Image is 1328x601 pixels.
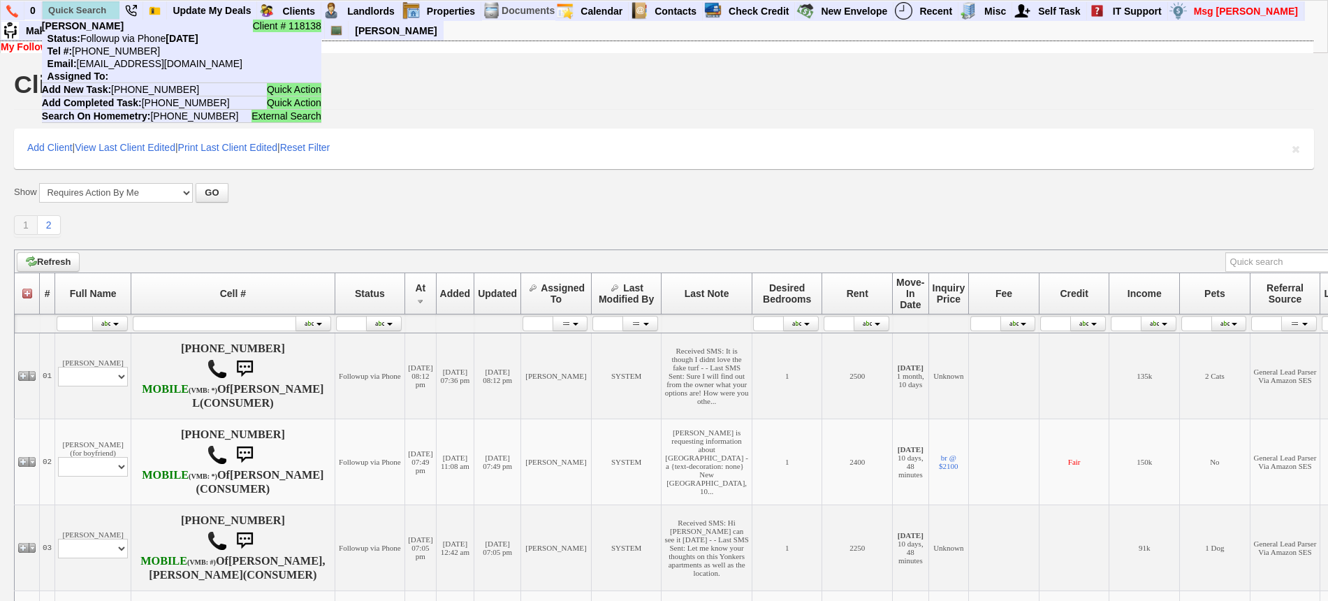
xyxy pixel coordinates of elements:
[1180,505,1250,591] td: 1 Dog
[14,129,1314,169] div: | | |
[436,333,474,419] td: [DATE] 07:36 pm
[662,333,752,419] td: Received SMS: It is though I didnt love the fake turf - - Last SMS Sent: Sure I will find out fro...
[796,2,814,20] img: gmoney.png
[42,110,239,122] nobr: [PHONE_NUMBER]
[939,454,958,470] a: br @ $2100
[893,505,928,591] td: 10 days, 48 minutes
[258,2,275,20] img: clients.png
[704,2,722,20] img: creditreport.png
[402,2,420,20] img: properties.png
[14,215,38,235] a: 1
[187,558,216,566] font: (VMB: #)
[231,527,258,555] img: sms.png
[1107,2,1168,20] a: IT Support
[898,445,924,454] b: [DATE]
[662,419,752,505] td: [PERSON_NAME] is requesting information about [GEOGRAPHIC_DATA] - a {text-decoration: none} New [...
[1,41,1313,52] div: | |
[898,363,924,372] b: [DATE]
[928,505,969,591] td: Unknown
[521,505,592,591] td: [PERSON_NAME]
[42,45,160,57] nobr: [PHONE_NUMBER]
[42,97,230,108] nobr: [PHONE_NUMBER]
[436,419,474,505] td: [DATE] 11:08 am
[40,273,55,314] th: #
[40,333,55,419] td: 01
[42,58,242,69] nobr: [EMAIL_ADDRESS][DOMAIN_NAME]
[1204,288,1225,299] span: Pets
[752,505,822,591] td: 1
[436,505,474,591] td: [DATE] 12:42 am
[55,505,131,591] td: [PERSON_NAME]
[342,2,401,20] a: Landlords
[1250,505,1320,591] td: General Lead Parser Via Amazon SES
[822,333,893,419] td: 2500
[1128,288,1162,299] span: Income
[893,333,928,419] td: 1 month, 10 days
[48,58,77,69] b: Email:
[1,22,19,39] img: su2.jpg
[17,252,80,272] a: Refresh
[914,2,958,20] a: Recent
[251,110,321,122] span: External Search
[575,2,629,20] a: Calendar
[630,2,648,20] img: contact.png
[323,2,340,20] img: landlord.png
[330,24,342,36] img: chalkboard.png
[1169,2,1187,20] img: money.png
[1250,419,1320,505] td: General Lead Parser Via Amazon SES
[1068,458,1081,466] font: Fair
[42,84,111,95] b: Add New Task:
[556,2,574,20] img: appt_icon.png
[24,1,42,20] a: 0
[1267,282,1304,305] span: Referral Source
[893,419,928,505] td: 10 days, 48 minutes
[649,2,703,20] a: Contacts
[230,469,324,481] b: [PERSON_NAME]
[42,110,151,122] b: Search On Homemetry:
[40,419,55,505] td: 02
[685,288,729,299] span: Last Note
[267,83,321,96] span: Quick Action
[752,419,822,505] td: 1
[14,186,37,198] label: Show
[1033,2,1086,20] a: Self Task
[140,555,216,567] b: T-Mobile USA, Inc.
[355,288,385,299] span: Status
[933,282,965,305] span: Inquiry Price
[723,2,795,20] a: Check Credit
[752,333,822,419] td: 1
[1180,333,1250,419] td: 2 Cats
[277,2,321,20] a: Clients
[1250,333,1320,419] td: General Lead Parser Via Amazon SES
[40,505,55,591] td: 03
[1,41,66,52] b: My Followups
[42,97,142,108] b: Add Completed Task:
[42,33,198,44] nobr: Followup via Phone
[134,514,331,581] h4: [PHONE_NUMBER] Of (CONSUMER)
[1014,2,1031,20] img: myadd.png
[1109,333,1180,419] td: 135k
[335,505,405,591] td: Followup via Phone
[1188,2,1304,20] a: Msg [PERSON_NAME]
[478,288,517,299] span: Updated
[440,288,471,299] span: Added
[1194,6,1298,17] font: Msg [PERSON_NAME]
[1180,419,1250,505] td: No
[1060,288,1088,299] span: Credit
[521,333,592,419] td: [PERSON_NAME]
[125,5,137,17] img: phone22.png
[822,419,893,505] td: 2400
[898,531,924,540] b: [DATE]
[1109,505,1180,591] td: 91k
[521,419,592,505] td: [PERSON_NAME]
[253,20,321,32] span: Client # 118138
[335,419,405,505] td: Followup via Phone
[815,2,893,20] a: New Envelope
[267,96,321,109] span: Quick Action
[591,505,662,591] td: SYSTEM
[27,142,73,153] a: Add Client
[48,45,73,57] b: Tel #:
[421,2,481,20] a: Properties
[167,1,257,20] a: Update My Deals
[149,555,325,581] b: [PERSON_NAME],[PERSON_NAME]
